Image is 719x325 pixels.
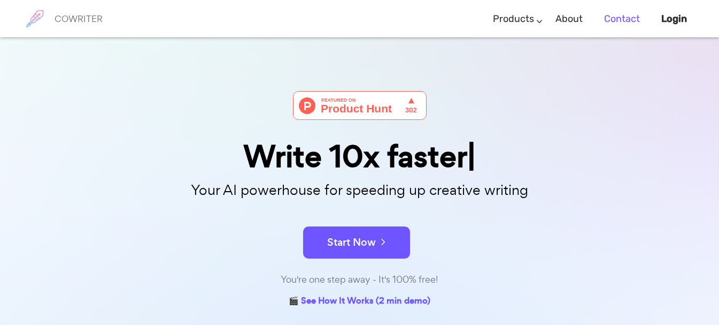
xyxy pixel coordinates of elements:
button: Start Now [303,226,410,259]
div: Write 10x faster [92,141,627,172]
img: Cowriter - Your AI buddy for speeding up creative writing | Product Hunt [293,91,427,120]
h6: COWRITER [55,14,103,24]
a: Contact [604,3,640,35]
p: Your AI powerhouse for speeding up creative writing [92,179,627,202]
a: Products [493,3,534,35]
img: brand logo [21,5,48,32]
div: You're one step away - It's 100% free! [92,272,627,288]
a: About [555,3,583,35]
b: Login [661,13,687,25]
a: Login [661,3,687,35]
a: 🎬 See How It Works (2 min demo) [289,293,430,310]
